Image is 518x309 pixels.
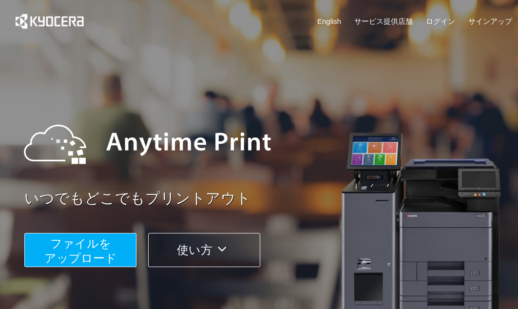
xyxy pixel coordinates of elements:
[24,233,136,267] button: ファイルを​​アップロード
[354,16,413,26] a: サービス提供店舗
[426,16,455,26] a: ログイン
[24,188,518,209] a: いつでもどこでもプリントアウト
[468,16,512,26] a: サインアップ
[44,237,117,265] span: ファイルを ​​アップロード
[317,16,341,26] a: English
[148,233,260,267] button: 使い方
